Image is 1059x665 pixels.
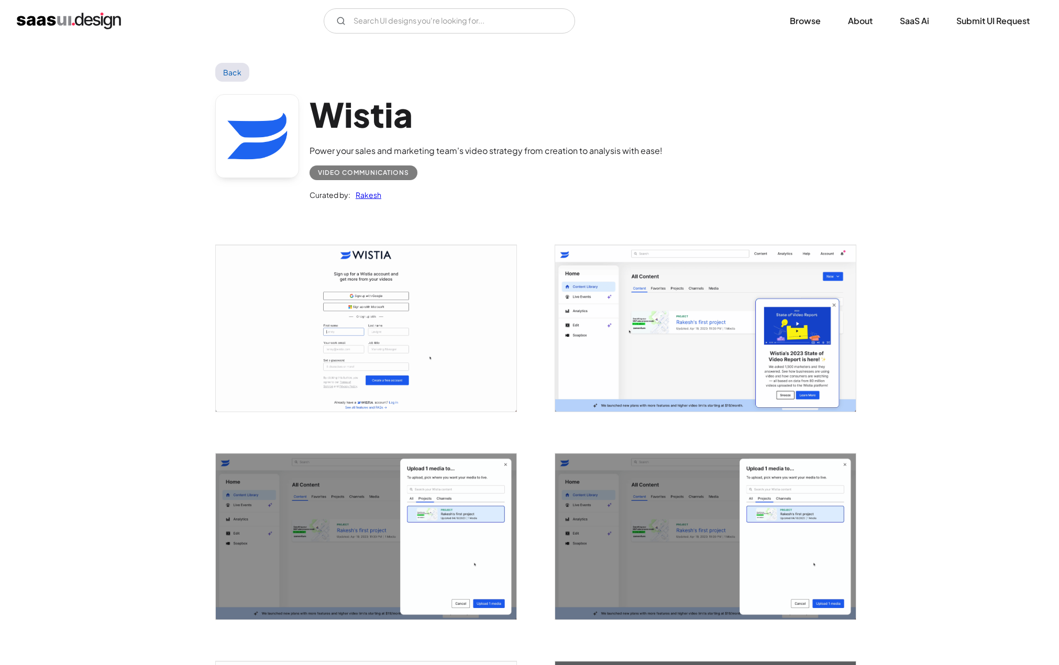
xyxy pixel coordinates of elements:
form: Email Form [324,8,575,34]
a: open lightbox [555,245,856,411]
a: open lightbox [216,453,516,619]
a: Submit UI Request [944,9,1042,32]
a: open lightbox [555,453,856,619]
a: Rakesh [350,189,381,201]
img: 64217b024ea429035a2a0061_Wistia%E2%80%99s%20Sign%20up%20screen%20UI.png [216,245,516,411]
a: SaaS Ai [887,9,942,32]
a: Browse [777,9,833,32]
div: Power your sales and marketing team's video strategy from creation to analysis with ease! [310,145,663,157]
a: Back [215,63,249,82]
img: 64217b021cc24c5b74a6d275_Wistia%E2%80%99s%20Welcome%20content%20library%20screen%20UI.png [555,245,856,411]
img: 64217b010c33f73ed9df02bb_Wistia%E2%80%99s%20upload%20media%20pop%20over%20screen%20UI.png [216,453,516,619]
a: About [835,9,885,32]
img: 64217b010c33f73ed9df02bb_Wistia%E2%80%99s%20upload%20media%20pop%20over%20screen%20UI.png [555,453,856,619]
div: Curated by: [310,189,350,201]
div: Video Communications [318,167,409,179]
a: open lightbox [216,245,516,411]
h1: Wistia [310,94,663,135]
a: home [17,13,121,29]
input: Search UI designs you're looking for... [324,8,575,34]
